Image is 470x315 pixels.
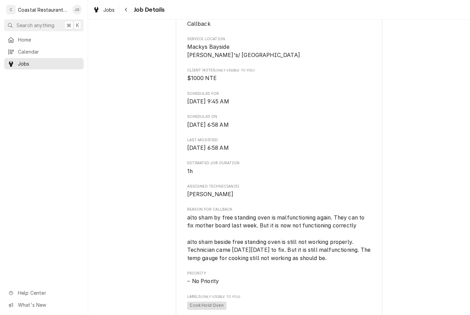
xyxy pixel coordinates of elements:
span: Reason For Callback [187,214,371,262]
span: Calendar [18,48,80,55]
span: Estimated Job Duration [187,160,371,166]
span: Job Type [187,20,371,28]
span: Cook Hold Oven [187,302,226,310]
span: [DATE] 6:58 AM [187,122,229,128]
button: Search anything⌘K [4,19,84,31]
span: Service Location [187,43,371,59]
div: Job Type [187,13,371,28]
div: Last Modified [187,137,371,152]
a: Calendar [4,46,84,57]
span: Scheduled For [187,91,371,97]
span: $1000 NTE [187,75,217,81]
span: Scheduled On [187,121,371,129]
span: Callback [187,21,211,27]
span: Jobs [103,6,115,13]
div: [object Object] [187,294,371,311]
span: Service Location [187,36,371,42]
span: Last Modified [187,144,371,152]
button: Navigate back [121,4,132,15]
span: Search anything [17,22,54,29]
span: Priority [187,277,371,285]
span: Scheduled On [187,114,371,120]
span: [PERSON_NAME] [187,191,234,198]
div: [object Object] [187,68,371,82]
span: [DATE] 9:45 AM [187,98,229,105]
a: Go to What's New [4,299,84,311]
span: K [76,22,79,29]
div: Coastal Restaurant Repair [18,6,68,13]
div: JG [72,5,82,14]
div: Priority [187,271,371,285]
span: What's New [18,301,79,308]
span: Assigned Technician(s) [187,184,371,189]
span: (Only Visible to You) [201,295,240,299]
span: Priority [187,271,371,276]
span: Estimated Job Duration [187,167,371,176]
div: Assigned Technician(s) [187,184,371,199]
div: Scheduled On [187,114,371,129]
div: Service Location [187,36,371,59]
span: ⌘ [66,22,71,29]
span: Mackys Bayside [PERSON_NAME]'s/ [GEOGRAPHIC_DATA] [187,44,300,58]
span: Scheduled For [187,98,371,106]
a: Jobs [4,58,84,69]
div: Scheduled For [187,91,371,106]
div: Estimated Job Duration [187,160,371,175]
span: 1h [187,168,193,175]
span: Client Notes [187,68,371,73]
div: No Priority [187,277,371,285]
span: Last Modified [187,137,371,143]
span: Jobs [18,60,80,67]
span: Home [18,36,80,43]
a: Jobs [90,4,118,15]
a: Home [4,34,84,45]
a: Go to Help Center [4,287,84,299]
div: Reason For Callback [187,207,371,262]
span: Assigned Technician(s) [187,190,371,199]
span: Reason For Callback [187,207,371,212]
span: Help Center [18,289,79,296]
span: Labels [187,294,371,300]
span: [object Object] [187,301,371,311]
div: C [6,5,16,14]
span: [DATE] 6:58 AM [187,145,229,151]
span: alto sham by free standing oven is malfunctioning again. They can to fix mother board last week. ... [187,214,372,261]
span: (Only Visible to You) [215,68,254,72]
div: James Gatton's Avatar [72,5,82,14]
span: [object Object] [187,74,371,82]
span: Job Details [132,5,165,14]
